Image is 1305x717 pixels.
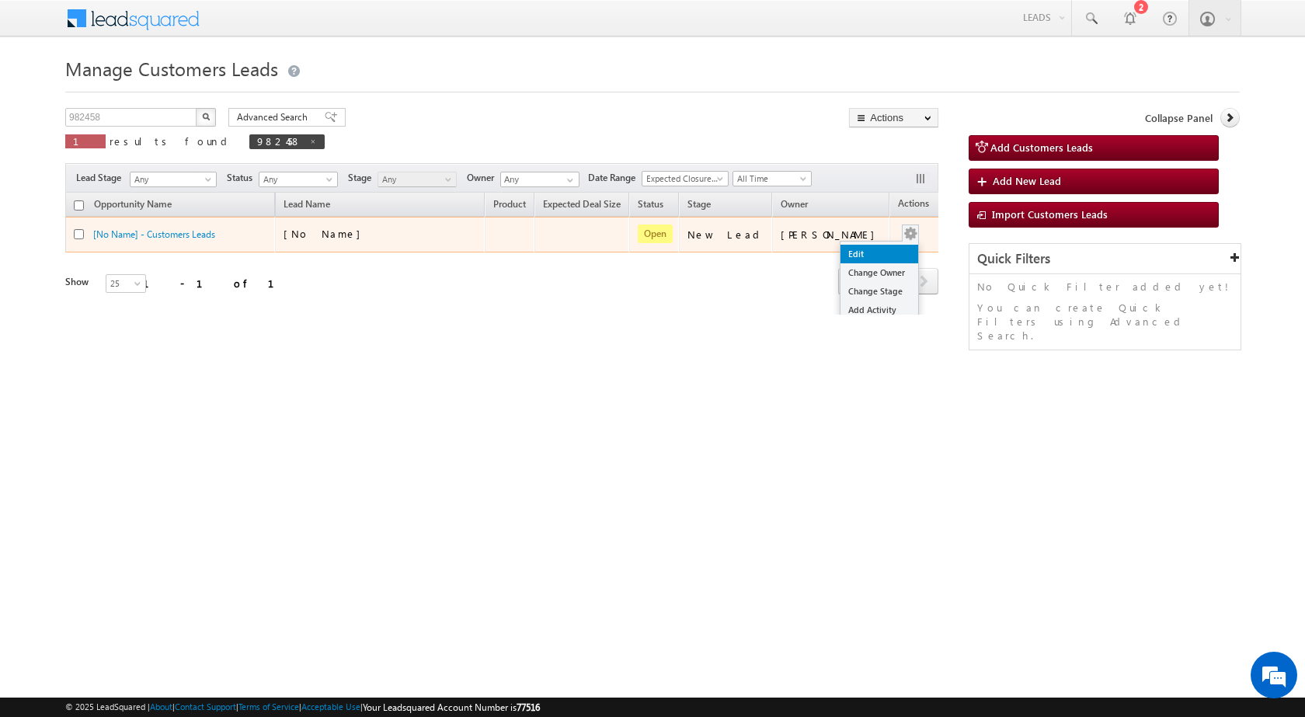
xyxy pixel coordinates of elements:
span: Lead Stage [76,171,127,185]
a: Stage [680,196,719,216]
span: All Time [733,172,807,186]
a: 25 [106,274,146,293]
a: Contact Support [175,701,236,712]
div: Minimize live chat window [255,8,292,45]
a: Expected Closure Date [642,171,729,186]
a: prev [838,270,867,294]
span: prev [838,268,867,294]
input: Type to Search [500,172,579,187]
span: Owner [781,198,808,210]
span: Any [259,172,333,186]
span: Any [130,172,211,186]
span: Any [378,172,452,186]
div: Quick Filters [969,244,1241,274]
img: d_60004797649_company_0_60004797649 [26,82,65,102]
span: [No Name] [284,227,368,240]
a: Show All Items [559,172,578,188]
em: Start Chat [211,479,282,499]
input: Check all records [74,200,84,211]
span: 25 [106,277,148,291]
span: Owner [467,171,500,185]
a: Any [259,172,338,187]
span: 77516 [517,701,540,713]
a: Any [378,172,457,187]
span: Stage [348,171,378,185]
div: Chat with us now [81,82,261,102]
div: Show [65,275,93,289]
span: Open [638,224,673,243]
span: Product [493,198,526,210]
p: No Quick Filter added yet! [977,280,1233,294]
div: 1 - 1 of 1 [143,274,293,292]
span: Stage [687,198,711,210]
a: All Time [733,171,812,186]
a: Change Stage [840,282,918,301]
span: Your Leadsquared Account Number is [363,701,540,713]
div: [PERSON_NAME] [781,228,882,242]
span: 982458 [257,134,301,148]
a: Opportunity Name [86,196,179,216]
span: Expected Closure Date [642,172,723,186]
a: Add Activity [840,301,918,319]
textarea: Type your message and hit 'Enter' [20,144,284,465]
a: Expected Deal Size [535,196,628,216]
button: Actions [849,108,938,127]
a: next [910,270,938,294]
span: Advanced Search [237,110,312,124]
span: Collapse Panel [1145,111,1213,125]
a: Edit [840,245,918,263]
img: Search [202,113,210,120]
a: Any [130,172,217,187]
p: You can create Quick Filters using Advanced Search. [977,301,1233,343]
span: Actions [890,195,937,215]
a: Change Owner [840,263,918,282]
span: next [910,268,938,294]
span: 1 [73,134,98,148]
a: Status [630,196,671,216]
span: Lead Name [276,196,338,216]
span: Manage Customers Leads [65,56,278,81]
span: Import Customers Leads [992,207,1108,221]
span: Add Customers Leads [990,141,1093,154]
span: Status [227,171,259,185]
a: About [150,701,172,712]
span: results found [110,134,233,148]
a: [No Name] - Customers Leads [93,228,215,240]
a: Acceptable Use [301,701,360,712]
div: New Lead [687,228,765,242]
span: Date Range [588,171,642,185]
span: Opportunity Name [94,198,172,210]
span: Add New Lead [993,174,1061,187]
a: Terms of Service [238,701,299,712]
span: © 2025 LeadSquared | | | | | [65,700,540,715]
span: Expected Deal Size [543,198,621,210]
